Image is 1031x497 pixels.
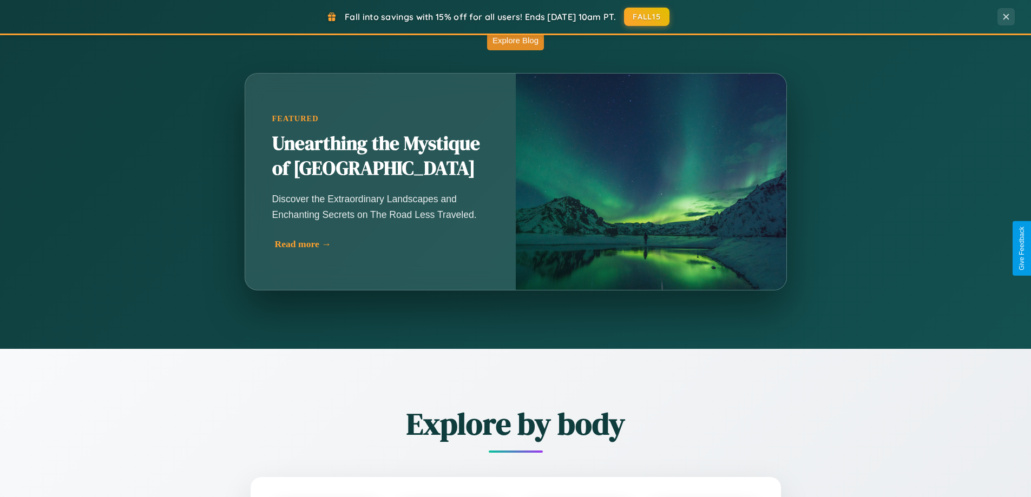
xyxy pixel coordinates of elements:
[345,11,616,22] span: Fall into savings with 15% off for all users! Ends [DATE] 10am PT.
[272,131,489,181] h2: Unearthing the Mystique of [GEOGRAPHIC_DATA]
[487,30,544,50] button: Explore Blog
[1018,227,1026,270] div: Give Feedback
[272,191,489,222] p: Discover the Extraordinary Landscapes and Enchanting Secrets on The Road Less Traveled.
[275,238,491,250] div: Read more →
[272,114,489,123] div: Featured
[624,8,669,26] button: FALL15
[191,403,840,445] h2: Explore by body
